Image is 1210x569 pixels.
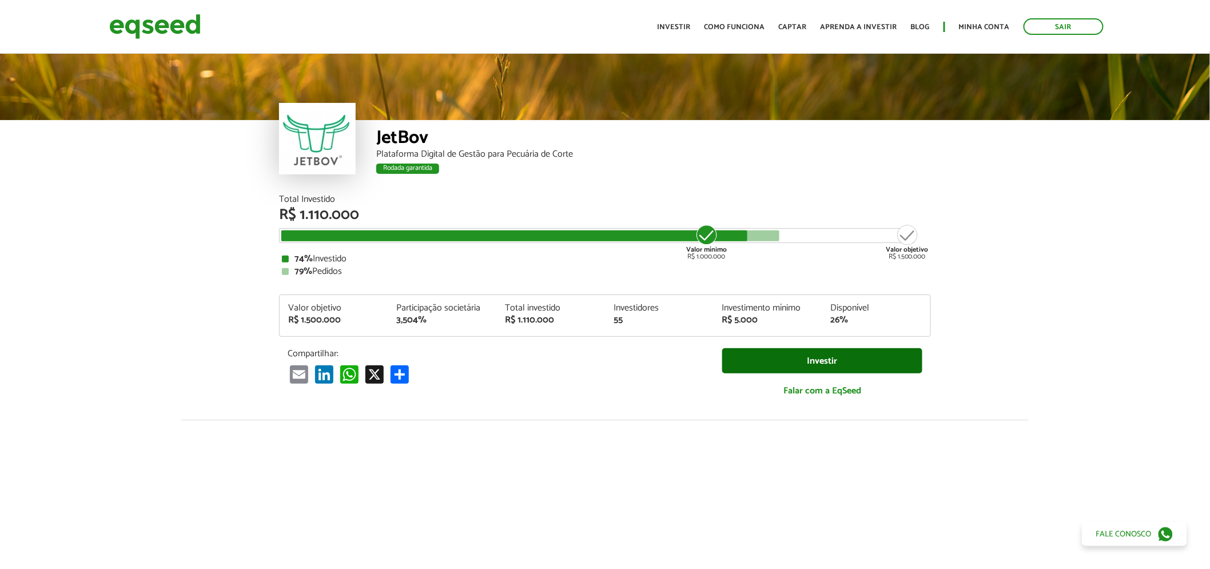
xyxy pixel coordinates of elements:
[294,251,313,266] strong: 74%
[282,267,928,276] div: Pedidos
[722,379,922,403] a: Falar com a EqSeed
[614,316,705,325] div: 55
[614,304,705,313] div: Investidores
[658,23,691,31] a: Investir
[686,244,727,255] strong: Valor mínimo
[109,11,201,42] img: EqSeed
[397,316,488,325] div: 3,504%
[830,304,922,313] div: Disponível
[779,23,807,31] a: Captar
[821,23,897,31] a: Aprenda a investir
[363,365,386,384] a: X
[279,208,931,222] div: R$ 1.110.000
[722,316,814,325] div: R$ 5.000
[685,224,728,260] div: R$ 1.000.000
[886,244,929,255] strong: Valor objetivo
[288,304,380,313] div: Valor objetivo
[1024,18,1104,35] a: Sair
[313,365,336,384] a: LinkedIn
[338,365,361,384] a: WhatsApp
[388,365,411,384] a: Compartilhar
[288,348,705,359] p: Compartilhar:
[722,348,922,374] a: Investir
[279,195,931,204] div: Total Investido
[911,23,930,31] a: Blog
[282,254,928,264] div: Investido
[376,164,439,174] div: Rodada garantida
[288,316,380,325] div: R$ 1.500.000
[505,316,596,325] div: R$ 1.110.000
[288,365,311,384] a: Email
[376,129,931,150] div: JetBov
[704,23,765,31] a: Como funciona
[959,23,1010,31] a: Minha conta
[505,304,596,313] div: Total investido
[886,224,929,260] div: R$ 1.500.000
[294,264,312,279] strong: 79%
[376,150,931,159] div: Plataforma Digital de Gestão para Pecuária de Corte
[830,316,922,325] div: 26%
[1082,522,1187,546] a: Fale conosco
[397,304,488,313] div: Participação societária
[722,304,814,313] div: Investimento mínimo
